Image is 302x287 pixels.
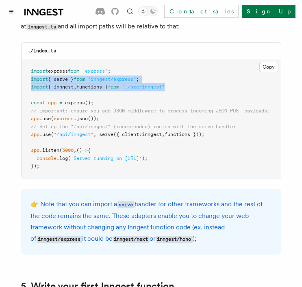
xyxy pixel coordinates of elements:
a: serve [117,200,135,208]
button: Toggle navigation [7,6,16,16]
p: 👉 Note that you can import a handler for other frameworks and the rest of the code remains the sa... [31,199,272,245]
span: import [31,84,48,90]
code: inngest/express [37,236,82,243]
span: express [65,100,85,106]
button: Find something... [125,6,135,16]
span: "./src/inngest" [122,84,165,90]
code: inngest/hono [156,236,193,243]
span: , [94,132,97,137]
code: inngest/next [113,236,150,243]
span: from [108,84,119,90]
span: (); [85,100,94,106]
span: { inngest [48,84,74,90]
span: .use [40,116,51,121]
span: .json [74,116,88,121]
span: 3000 [63,147,74,153]
span: ( [68,155,71,161]
span: functions })); [165,132,205,137]
span: { [88,147,91,153]
span: }); [31,163,40,169]
span: express [54,116,74,121]
span: { serve } [48,76,74,82]
span: : [139,132,142,137]
span: ); [142,155,148,161]
span: => [83,147,88,153]
span: ()); [88,116,100,121]
span: serve [100,132,114,137]
a: Sign Up [242,5,295,18]
span: express [48,68,68,74]
span: inngest [142,132,162,137]
button: Toggle dark mode [138,6,158,16]
span: console [37,155,57,161]
span: app [31,116,40,121]
span: () [77,147,83,153]
span: // Set up the "/api/inngest" (recommended) routes with the serve handler [31,124,236,129]
span: app [48,100,57,106]
span: "express" [83,68,108,74]
span: ( [51,116,54,121]
span: .listen [40,147,60,153]
span: ; [137,76,139,82]
button: Copy [259,62,278,72]
span: functions } [77,84,108,90]
span: import [31,68,48,74]
span: ; [108,68,111,74]
span: from [74,76,85,82]
span: "inngest/express" [88,76,137,82]
span: ( [51,132,54,137]
code: serve [117,201,135,208]
span: , [74,147,77,153]
span: app [31,132,40,137]
span: import [31,76,48,82]
span: const [31,100,46,106]
span: app [31,147,40,153]
a: Contact sales [164,5,239,18]
code: ./index.ts [28,48,56,54]
span: from [68,68,80,74]
span: .log [57,155,68,161]
span: , [74,84,77,90]
span: "/api/inngest" [54,132,94,137]
span: ({ client [114,132,139,137]
code: inngest.ts [26,24,58,30]
span: .use [40,132,51,137]
span: = [60,100,63,106]
span: 'Server running on [URL]' [71,155,142,161]
span: // Important: ensure you add JSON middleware to process incoming JSON POST payloads. [31,108,270,114]
span: ( [60,147,63,153]
span: , [162,132,165,137]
